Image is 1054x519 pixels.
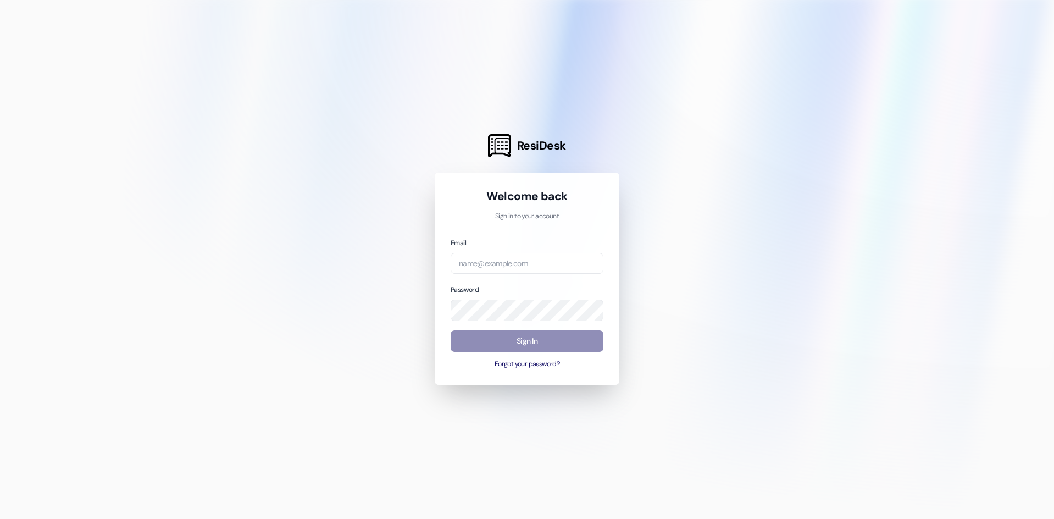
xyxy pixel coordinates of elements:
label: Email [451,239,466,247]
img: ResiDesk Logo [488,134,511,157]
h1: Welcome back [451,189,603,204]
p: Sign in to your account [451,212,603,222]
label: Password [451,285,479,294]
button: Sign In [451,330,603,352]
span: ResiDesk [517,138,566,153]
button: Forgot your password? [451,360,603,369]
input: name@example.com [451,253,603,274]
